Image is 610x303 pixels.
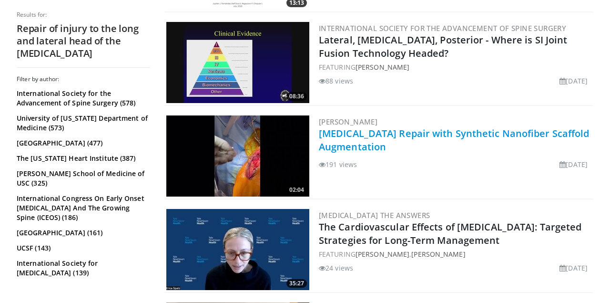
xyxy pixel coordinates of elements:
span: 08:36 [286,92,307,101]
div: FEATURING [319,62,591,72]
img: 10965b19-55a9-42bd-9654-2d1e2f096a50.300x170_q85_crop-smart_upscale.jpg [166,115,309,197]
a: University of [US_STATE] Department of Medicine (573) [17,114,148,133]
span: 35:27 [286,279,307,288]
li: [DATE] [559,263,588,273]
a: [PERSON_NAME] [356,63,409,72]
div: FEATURING , [319,249,591,259]
a: [PERSON_NAME] School of Medicine of USC (325) [17,169,148,188]
a: The [US_STATE] Heart Institute (387) [17,154,148,163]
img: 7cbaebf5-dea7-492b-a296-1d1d10168778.300x170_q85_crop-smart_upscale.jpg [166,22,309,103]
a: 08:36 [166,22,309,103]
a: [PERSON_NAME] [411,250,465,259]
li: 191 views [319,159,357,169]
a: 02:04 [166,115,309,197]
a: UCSF (143) [17,243,148,253]
a: International Congress On Early Onset [MEDICAL_DATA] And The Growing Spine (ICEOS) (186) [17,194,148,222]
a: [GEOGRAPHIC_DATA] (161) [17,228,148,238]
a: [PERSON_NAME] [356,250,409,259]
a: [GEOGRAPHIC_DATA] (477) [17,138,148,148]
a: Lateral, [MEDICAL_DATA], Posterior - Where is SI Joint Fusion Technology Headed? [319,33,567,60]
img: 2f9d8d8a-bc63-41ce-9bf5-4dc929cacc24.300x170_q85_crop-smart_upscale.jpg [166,209,309,290]
h2: Repair of injury to the long and lateral head of the [MEDICAL_DATA] [17,22,150,60]
a: International Society for the Advancement of Spine Surgery (578) [17,89,148,108]
a: 35:27 [166,209,309,290]
a: [PERSON_NAME] [319,117,377,126]
li: 88 views [319,76,353,86]
h3: Filter by author: [17,75,150,83]
a: The Cardiovascular Effects of [MEDICAL_DATA]: Targeted Strategies for Long-Term Management [319,220,581,247]
a: International Society for the Advancement of Spine Surgery [319,23,566,33]
li: [DATE] [559,159,588,169]
a: [MEDICAL_DATA] Repair with Synthetic Nanofiber Scaffold Augmentation [319,127,590,153]
li: [DATE] [559,76,588,86]
a: [MEDICAL_DATA] the Answers [319,210,430,220]
span: 02:04 [286,186,307,194]
p: Results for: [17,11,150,19]
li: 24 views [319,263,353,273]
a: International Society for [MEDICAL_DATA] (139) [17,259,148,278]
